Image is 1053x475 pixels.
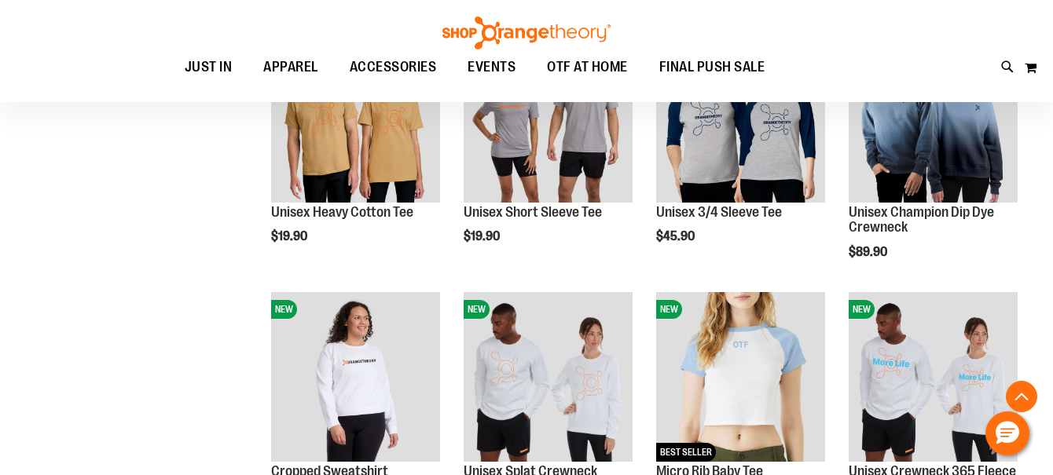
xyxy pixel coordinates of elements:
span: APPAREL [263,49,318,85]
a: Front of 2024 Q3 Balanced Basic Womens Cropped SweatshirtNEW [271,292,440,463]
span: $89.90 [849,245,890,259]
span: ACCESSORIES [350,49,437,85]
a: Unisex 3/4 Sleeve TeeNEW [656,33,825,204]
a: EVENTS [452,49,531,86]
a: Unisex Champion Dip Dye Crewneck [849,204,994,236]
span: NEW [271,300,297,319]
span: FINAL PUSH SALE [659,49,765,85]
a: JUST IN [169,49,248,85]
span: $45.90 [656,229,697,243]
img: Front of 2024 Q3 Balanced Basic Womens Cropped Sweatshirt [271,292,440,461]
span: $19.90 [464,229,502,243]
a: Unisex Champion Dip Dye CrewneckNEW [849,33,1018,204]
img: Shop Orangetheory [440,16,613,49]
a: Unisex Heavy Cotton Tee [271,204,413,220]
img: Micro Rib Baby Tee [656,292,825,461]
a: Micro Rib Baby TeeNEWBEST SELLER [656,292,825,463]
span: BEST SELLER [656,443,716,462]
img: Unisex 3/4 Sleeve Tee [656,33,825,202]
span: $19.90 [271,229,310,243]
div: product [263,25,448,283]
a: Unisex 3/4 Sleeve Tee [656,204,782,220]
span: JUST IN [185,49,233,85]
a: Unisex Crewneck 365 Fleece SweatshirtNEW [849,292,1018,463]
div: product [648,25,833,283]
img: Unisex Heavy Cotton Tee [271,33,440,202]
a: Unisex Short Sleeve Tee [464,204,602,220]
a: ACCESSORIES [334,49,453,86]
span: NEW [849,300,875,319]
img: Unisex Crewneck 365 Fleece Sweatshirt [849,292,1018,461]
span: NEW [464,300,490,319]
a: Unisex Short Sleeve TeeNEW [464,33,633,204]
div: product [841,25,1025,299]
span: OTF AT HOME [547,49,628,85]
span: EVENTS [468,49,515,85]
img: Unisex Splat Crewneck Sweatshirt [464,292,633,461]
span: NEW [656,300,682,319]
a: APPAREL [248,49,334,86]
button: Back To Top [1006,381,1037,412]
a: Unisex Heavy Cotton TeeNEW [271,33,440,204]
a: Unisex Splat Crewneck SweatshirtNEW [464,292,633,463]
img: Unisex Short Sleeve Tee [464,33,633,202]
a: OTF AT HOME [531,49,644,86]
div: product [456,25,640,283]
a: FINAL PUSH SALE [644,49,781,86]
img: Unisex Champion Dip Dye Crewneck [849,33,1018,202]
button: Hello, have a question? Let’s chat. [985,411,1029,455]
